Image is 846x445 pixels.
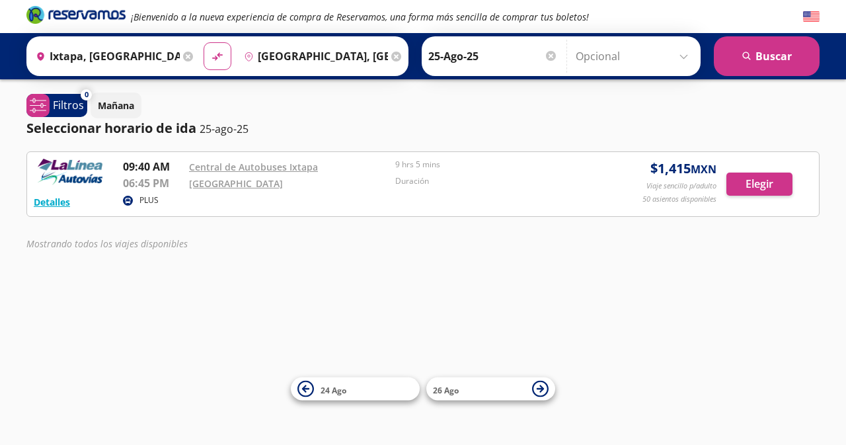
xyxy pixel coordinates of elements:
button: Mañana [91,93,141,118]
p: 25-ago-25 [200,121,249,137]
span: 24 Ago [321,384,346,395]
input: Opcional [576,40,694,73]
a: [GEOGRAPHIC_DATA] [189,177,283,190]
p: Filtros [53,97,84,113]
button: Buscar [714,36,820,76]
p: 09:40 AM [123,159,182,175]
p: 50 asientos disponibles [642,194,716,205]
img: RESERVAMOS [34,159,106,185]
em: Mostrando todos los viajes disponibles [26,237,188,250]
p: Viaje sencillo p/adulto [646,181,716,192]
button: 24 Ago [291,378,420,401]
button: Elegir [726,173,792,196]
input: Buscar Origen [30,40,180,73]
button: English [803,9,820,25]
p: Seleccionar horario de ida [26,118,196,138]
p: Mañana [98,99,134,112]
input: Buscar Destino [239,40,388,73]
em: ¡Bienvenido a la nueva experiencia de compra de Reservamos, una forma más sencilla de comprar tus... [131,11,589,23]
small: MXN [691,162,716,177]
i: Brand Logo [26,5,126,24]
span: 26 Ago [433,384,459,395]
input: Elegir Fecha [428,40,558,73]
p: 9 hrs 5 mins [395,159,595,171]
p: Duración [395,175,595,187]
span: $ 1,415 [650,159,716,179]
p: 06:45 PM [123,175,182,191]
button: 0Filtros [26,94,87,117]
p: PLUS [139,194,159,206]
a: Central de Autobuses Ixtapa [189,161,318,173]
span: 0 [85,89,89,101]
button: Detalles [34,195,70,209]
button: 26 Ago [426,378,555,401]
a: Brand Logo [26,5,126,28]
